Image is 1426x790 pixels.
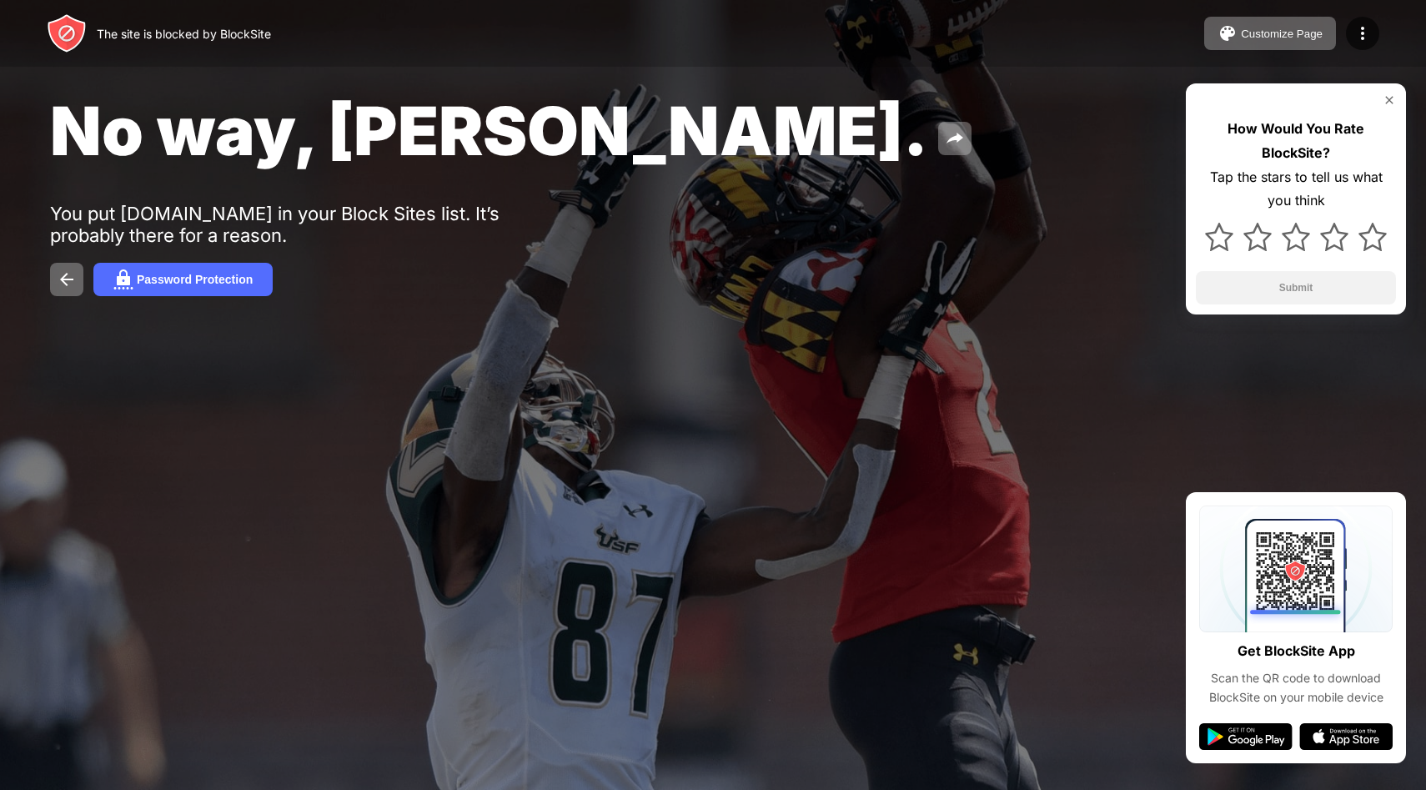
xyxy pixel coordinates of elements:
[1196,271,1396,304] button: Submit
[1282,223,1310,251] img: star.svg
[1205,223,1233,251] img: star.svg
[1243,223,1272,251] img: star.svg
[93,263,273,296] button: Password Protection
[1299,723,1393,750] img: app-store.svg
[97,27,271,41] div: The site is blocked by BlockSite
[945,128,965,148] img: share.svg
[1218,23,1238,43] img: pallet.svg
[47,13,87,53] img: header-logo.svg
[1196,165,1396,214] div: Tap the stars to tell us what you think
[1238,639,1355,663] div: Get BlockSite App
[1241,28,1323,40] div: Customize Page
[1204,17,1336,50] button: Customize Page
[137,273,253,286] div: Password Protection
[57,269,77,289] img: back.svg
[1320,223,1348,251] img: star.svg
[1353,23,1373,43] img: menu-icon.svg
[1196,117,1396,165] div: How Would You Rate BlockSite?
[1199,669,1393,707] div: Scan the QR code to download BlockSite on your mobile device
[1199,506,1393,632] img: qrcode.svg
[50,203,565,246] div: You put [DOMAIN_NAME] in your Block Sites list. It’s probably there for a reason.
[1383,93,1396,107] img: rate-us-close.svg
[50,90,928,171] span: No way, [PERSON_NAME].
[113,269,133,289] img: password.svg
[1199,723,1293,750] img: google-play.svg
[1358,223,1387,251] img: star.svg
